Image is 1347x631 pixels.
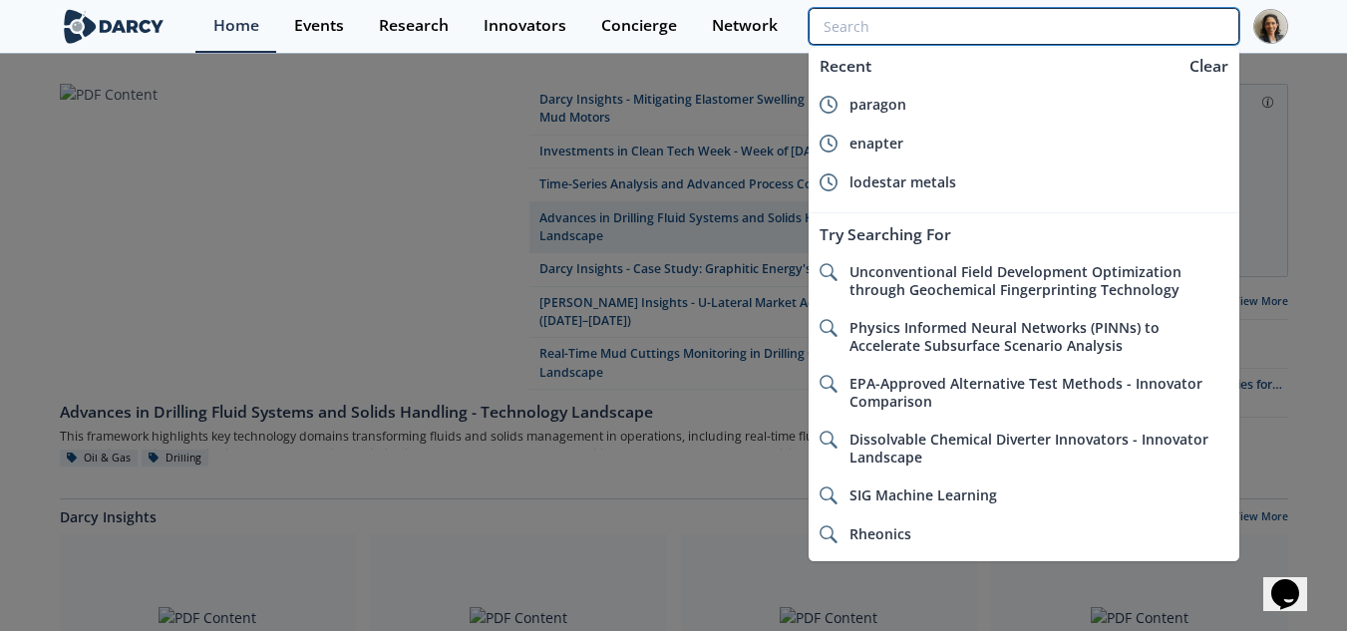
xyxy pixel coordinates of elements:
[809,216,1238,253] div: Try Searching For
[820,525,838,543] img: icon
[849,318,1160,355] span: Physics Informed Neural Networks (PINNs) to Accelerate Subsurface Scenario Analysis
[849,430,1208,467] span: Dissolvable Chemical Diverter Innovators - Innovator Landscape
[820,96,838,114] img: icon
[712,18,778,34] div: Network
[849,95,906,114] span: paragon
[379,18,449,34] div: Research
[820,173,838,191] img: icon
[849,485,997,504] span: SIG Machine Learning
[1253,9,1288,44] img: Profile
[1182,55,1235,78] div: Clear
[849,134,903,153] span: enapter
[60,9,168,44] img: logo-wide.svg
[809,8,1238,45] input: Advanced Search
[820,263,838,281] img: icon
[820,486,838,504] img: icon
[820,135,838,153] img: icon
[484,18,566,34] div: Innovators
[809,48,1179,85] div: Recent
[849,374,1202,411] span: EPA-Approved Alternative Test Methods - Innovator Comparison
[849,262,1181,299] span: Unconventional Field Development Optimization through Geochemical Fingerprinting Technology
[820,431,838,449] img: icon
[1263,551,1327,611] iframe: chat widget
[294,18,344,34] div: Events
[849,524,911,543] span: Rheonics
[213,18,259,34] div: Home
[820,319,838,337] img: icon
[820,375,838,393] img: icon
[849,172,956,191] span: lodestar metals
[601,18,677,34] div: Concierge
